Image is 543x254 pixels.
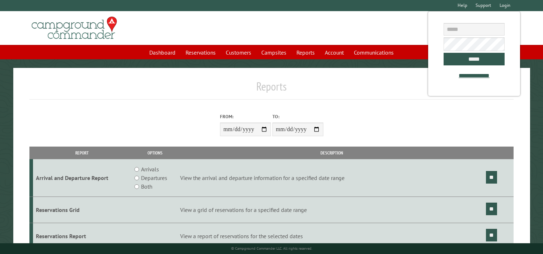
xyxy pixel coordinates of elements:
label: Both [141,182,152,191]
img: Campground Commander [29,14,119,42]
a: Communications [350,46,398,59]
a: Reports [292,46,319,59]
td: Arrival and Departure Report [33,159,131,197]
th: Report [33,147,131,159]
small: © Campground Commander LLC. All rights reserved. [231,246,312,251]
td: View a grid of reservations for a specified date range [179,197,485,223]
h1: Reports [29,79,514,99]
th: Options [131,147,179,159]
label: To: [272,113,323,120]
td: Reservations Report [33,223,131,249]
a: Campsites [257,46,291,59]
a: Account [320,46,348,59]
label: Departures [141,174,167,182]
label: From: [220,113,271,120]
a: Dashboard [145,46,180,59]
td: View the arrival and departure information for a specified date range [179,159,485,197]
label: Arrivals [141,165,159,174]
a: Customers [221,46,256,59]
a: Reservations [181,46,220,59]
th: Description [179,147,485,159]
td: View a report of reservations for the selected dates [179,223,485,249]
td: Reservations Grid [33,197,131,223]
